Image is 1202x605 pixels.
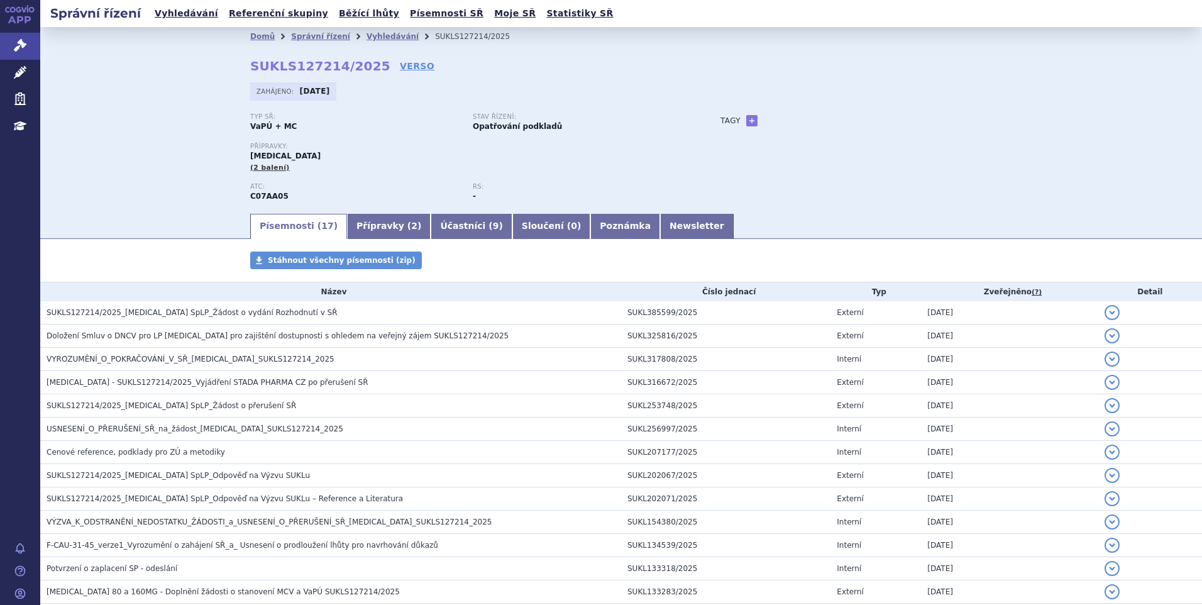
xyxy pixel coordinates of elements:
td: [DATE] [921,418,1098,441]
a: Účastníci (9) [431,214,512,239]
span: Propranolol - SUKLS127214/2025_Vyjádření STADA PHARMA CZ po přerušení SŘ [47,378,368,387]
td: SUKL134539/2025 [621,534,830,557]
td: [DATE] [921,487,1098,511]
a: Vyhledávání [151,5,222,22]
span: Externí [837,331,863,340]
td: [DATE] [921,394,1098,418]
span: Zahájeno: [256,86,296,96]
a: Písemnosti SŘ [406,5,487,22]
p: RS: [473,183,683,191]
td: [DATE] [921,511,1098,534]
td: SUKL317808/2025 [621,348,830,371]
td: SUKL202067/2025 [621,464,830,487]
a: Sloučení (0) [512,214,590,239]
span: Externí [837,494,863,503]
p: Přípravky: [250,143,695,150]
p: ATC: [250,183,460,191]
strong: [DATE] [300,87,330,96]
td: SUKL202071/2025 [621,487,830,511]
td: [DATE] [921,441,1098,464]
span: Interní [837,564,861,573]
span: Doložení Smluv o DNCV pro LP Propranolol pro zajištění dostupnosti s ohledem na veřejný zájem SUK... [47,331,509,340]
button: detail [1105,538,1120,553]
span: Interní [837,518,861,526]
th: Typ [830,282,921,301]
button: detail [1105,305,1120,320]
strong: VaPÚ + MC [250,122,297,131]
strong: PROPRANOLOL [250,192,289,201]
span: SUKLS127214/2025_Propranolol SpLP_Odpověď na Výzvu SUKLu [47,471,310,480]
a: Přípravky (2) [347,214,431,239]
span: [MEDICAL_DATA] [250,152,321,160]
p: Typ SŘ: [250,113,460,121]
strong: - [473,192,476,201]
td: [DATE] [921,325,1098,348]
p: Stav řízení: [473,113,683,121]
button: detail [1105,375,1120,390]
td: SUKL133283/2025 [621,580,830,604]
a: Domů [250,32,275,41]
span: Interní [837,355,861,364]
a: VERSO [400,60,434,72]
span: Cenové reference, podklady pro ZÚ a metodiky [47,448,225,457]
th: Zveřejněno [921,282,1098,301]
button: detail [1105,491,1120,506]
td: SUKL253748/2025 [621,394,830,418]
h2: Správní řízení [40,4,151,22]
a: Stáhnout všechny písemnosti (zip) [250,252,422,269]
td: [DATE] [921,534,1098,557]
button: detail [1105,398,1120,413]
abbr: (?) [1032,288,1042,297]
span: VÝZVA_K_ODSTRANĚNÍ_NEDOSTATKU_ŽÁDOSTI_a_USNESENÍ_O_PŘERUŠENÍ_SŘ_PROPRANOLOL_SUKLS127214_2025 [47,518,492,526]
span: VYROZUMĚNÍ_O_POKRAČOVÁNÍ_V_SŘ_PROPRANOLOL_SUKLS127214_2025 [47,355,334,364]
td: [DATE] [921,371,1098,394]
span: Externí [837,471,863,480]
span: Externí [837,401,863,410]
span: USNESENÍ_O_PŘERUŠENÍ_SŘ_na_žádost_PROPRANOLOL_SUKLS127214_2025 [47,425,343,433]
span: Stáhnout všechny písemnosti (zip) [268,256,416,265]
td: SUKL207177/2025 [621,441,830,464]
a: + [746,115,758,126]
span: Externí [837,308,863,317]
span: Interní [837,541,861,550]
span: 9 [493,221,499,231]
span: 0 [571,221,577,231]
a: Správní řízení [291,32,350,41]
button: detail [1105,561,1120,576]
td: [DATE] [921,301,1098,325]
a: Newsletter [660,214,734,239]
button: detail [1105,445,1120,460]
a: Moje SŘ [490,5,539,22]
span: (2 balení) [250,164,290,172]
a: Písemnosti (17) [250,214,347,239]
span: F-CAU-31-45_verze1_Vyrozumění o zahájení SŘ_a_ Usnesení o prodloužení lhůty pro navrhování důkazů [47,541,438,550]
button: detail [1105,468,1120,483]
td: [DATE] [921,580,1098,604]
li: SUKLS127214/2025 [435,27,526,46]
td: SUKL325816/2025 [621,325,830,348]
span: 17 [321,221,333,231]
a: Poznámka [590,214,660,239]
td: [DATE] [921,348,1098,371]
span: SUKLS127214/2025_Propranolol SpLP_Žádost o přerušení SŘ [47,401,296,410]
td: [DATE] [921,464,1098,487]
h3: Tagy [720,113,741,128]
span: SUKLS127214/2025_Propranolol SpLP_Žádost o vydání Rozhodnutí v SŘ [47,308,338,317]
th: Název [40,282,621,301]
a: Statistiky SŘ [543,5,617,22]
td: SUKL256997/2025 [621,418,830,441]
span: 2 [411,221,417,231]
span: Externí [837,378,863,387]
strong: SUKLS127214/2025 [250,58,390,74]
button: detail [1105,514,1120,530]
span: Interní [837,425,861,433]
button: detail [1105,352,1120,367]
strong: Opatřování podkladů [473,122,562,131]
button: detail [1105,584,1120,599]
button: detail [1105,421,1120,436]
span: Propranolol 80 a 160MG - Doplnění žádosti o stanovení MCV a VaPÚ SUKLS127214/2025 [47,587,400,596]
a: Vyhledávání [367,32,419,41]
span: Interní [837,448,861,457]
button: detail [1105,328,1120,343]
th: Detail [1098,282,1202,301]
